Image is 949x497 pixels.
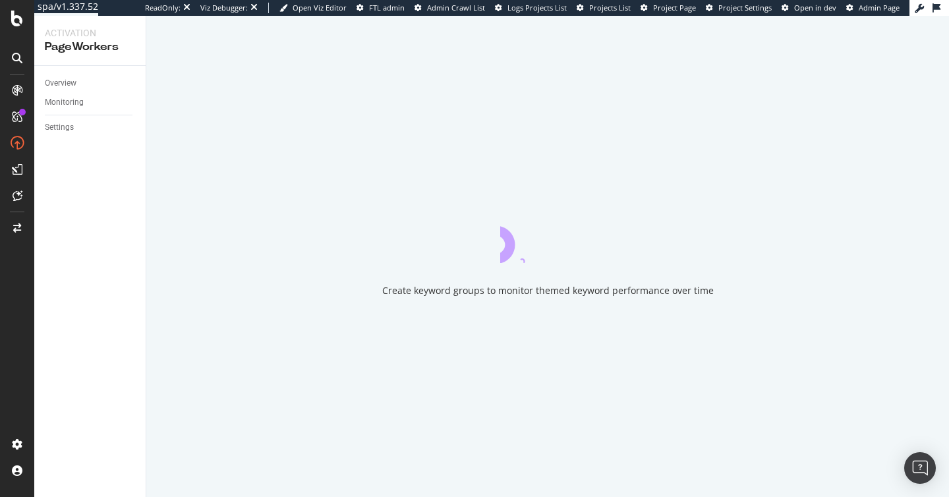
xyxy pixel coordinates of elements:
[589,3,631,13] span: Projects List
[706,3,772,13] a: Project Settings
[45,121,136,134] a: Settings
[45,96,84,109] div: Monitoring
[718,3,772,13] span: Project Settings
[427,3,485,13] span: Admin Crawl List
[507,3,567,13] span: Logs Projects List
[653,3,696,13] span: Project Page
[904,452,936,484] div: Open Intercom Messenger
[382,284,714,297] div: Create keyword groups to monitor themed keyword performance over time
[495,3,567,13] a: Logs Projects List
[369,3,405,13] span: FTL admin
[293,3,347,13] span: Open Viz Editor
[45,40,135,55] div: PageWorkers
[846,3,900,13] a: Admin Page
[45,26,135,40] div: Activation
[859,3,900,13] span: Admin Page
[415,3,485,13] a: Admin Crawl List
[794,3,836,13] span: Open in dev
[145,3,181,13] div: ReadOnly:
[45,96,136,109] a: Monitoring
[641,3,696,13] a: Project Page
[782,3,836,13] a: Open in dev
[577,3,631,13] a: Projects List
[357,3,405,13] a: FTL admin
[45,121,74,134] div: Settings
[500,216,595,263] div: animation
[45,76,76,90] div: Overview
[45,76,136,90] a: Overview
[200,3,248,13] div: Viz Debugger:
[279,3,347,13] a: Open Viz Editor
